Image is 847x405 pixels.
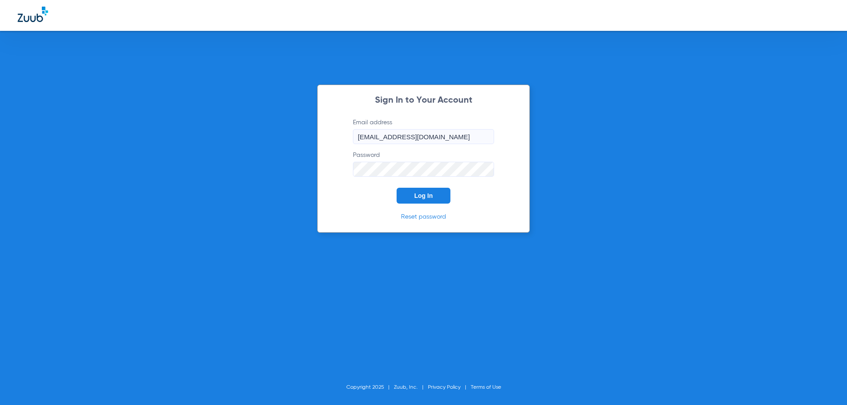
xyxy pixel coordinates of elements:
[414,192,433,199] span: Log In
[401,214,446,220] a: Reset password
[353,118,494,144] label: Email address
[353,162,494,177] input: Password
[428,385,461,390] a: Privacy Policy
[397,188,450,204] button: Log In
[353,129,494,144] input: Email address
[340,96,507,105] h2: Sign In to Your Account
[471,385,501,390] a: Terms of Use
[353,151,494,177] label: Password
[18,7,48,22] img: Zuub Logo
[346,383,394,392] li: Copyright 2025
[394,383,428,392] li: Zuub, Inc.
